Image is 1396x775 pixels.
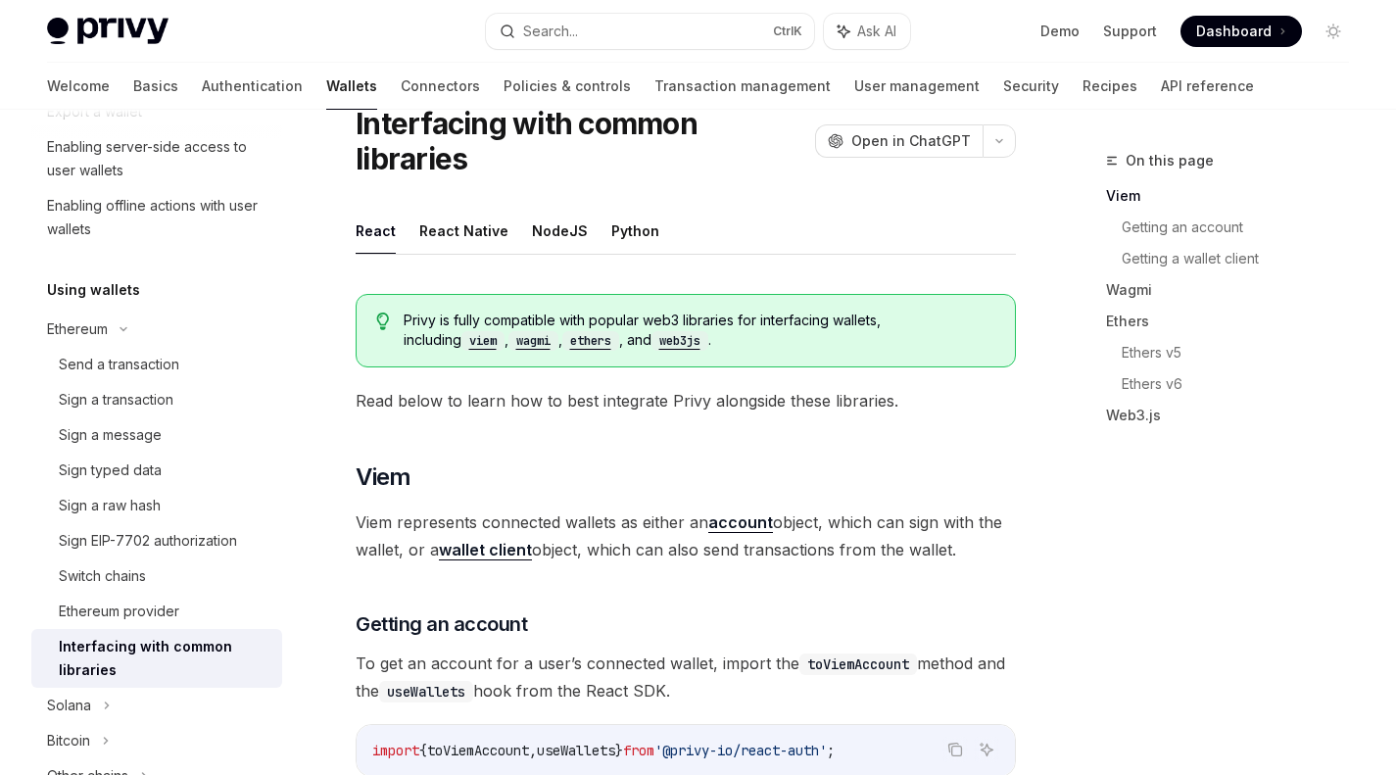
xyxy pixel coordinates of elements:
[1040,22,1080,41] a: Demo
[651,331,708,351] code: web3js
[427,742,529,759] span: toViemAccount
[202,63,303,110] a: Authentication
[562,331,619,348] a: ethers
[851,131,971,151] span: Open in ChatGPT
[47,317,108,341] div: Ethereum
[59,459,162,482] div: Sign typed data
[1106,306,1365,337] a: Ethers
[611,208,659,254] button: Python
[47,18,168,45] img: light logo
[376,313,390,330] svg: Tip
[419,742,427,759] span: {
[654,742,827,759] span: '@privy-io/react-auth'
[1106,180,1365,212] a: Viem
[654,63,831,110] a: Transaction management
[326,63,377,110] a: Wallets
[47,135,270,182] div: Enabling server-side access to user wallets
[562,331,619,351] code: ethers
[133,63,178,110] a: Basics
[1106,400,1365,431] a: Web3.js
[356,509,1016,563] span: Viem represents connected wallets as either an object, which can sign with the wallet, or a objec...
[1003,63,1059,110] a: Security
[31,523,282,558] a: Sign EIP-7702 authorization
[59,635,270,682] div: Interfacing with common libraries
[1196,22,1272,41] span: Dashboard
[419,208,508,254] button: React Native
[59,388,173,412] div: Sign a transaction
[827,742,835,759] span: ;
[356,461,411,493] span: Viem
[31,558,282,594] a: Switch chains
[31,594,282,629] a: Ethereum provider
[1126,149,1214,172] span: On this page
[47,194,270,241] div: Enabling offline actions with user wallets
[31,453,282,488] a: Sign typed data
[942,737,968,762] button: Copy the contents from the code block
[356,106,807,176] h1: Interfacing with common libraries
[461,331,505,351] code: viem
[372,742,419,759] span: import
[1318,16,1349,47] button: Toggle dark mode
[504,63,631,110] a: Policies & controls
[59,529,237,553] div: Sign EIP-7702 authorization
[508,331,558,351] code: wagmi
[615,742,623,759] span: }
[31,488,282,523] a: Sign a raw hash
[356,387,1016,414] span: Read below to learn how to best integrate Privy alongside these libraries.
[773,24,802,39] span: Ctrl K
[47,729,90,752] div: Bitcoin
[523,20,578,43] div: Search...
[1122,337,1365,368] a: Ethers v5
[1122,212,1365,243] a: Getting an account
[854,63,980,110] a: User management
[1103,22,1157,41] a: Support
[31,188,282,247] a: Enabling offline actions with user wallets
[1161,63,1254,110] a: API reference
[815,124,983,158] button: Open in ChatGPT
[31,129,282,188] a: Enabling server-side access to user wallets
[461,331,505,348] a: viem
[486,14,813,49] button: Search...CtrlK
[47,694,91,717] div: Solana
[651,331,708,348] a: web3js
[1106,274,1365,306] a: Wagmi
[356,208,396,254] button: React
[974,737,999,762] button: Ask AI
[59,494,161,517] div: Sign a raw hash
[824,14,910,49] button: Ask AI
[1083,63,1137,110] a: Recipes
[59,564,146,588] div: Switch chains
[31,629,282,688] a: Interfacing with common libraries
[508,331,558,348] a: wagmi
[1122,243,1365,274] a: Getting a wallet client
[47,63,110,110] a: Welcome
[31,347,282,382] a: Send a transaction
[439,540,532,560] a: wallet client
[708,512,773,533] a: account
[623,742,654,759] span: from
[532,208,588,254] button: NodeJS
[47,278,140,302] h5: Using wallets
[356,610,527,638] span: Getting an account
[1122,368,1365,400] a: Ethers v6
[31,382,282,417] a: Sign a transaction
[537,742,615,759] span: useWallets
[1180,16,1302,47] a: Dashboard
[439,540,532,559] strong: wallet client
[708,512,773,532] strong: account
[401,63,480,110] a: Connectors
[59,353,179,376] div: Send a transaction
[529,742,537,759] span: ,
[857,22,896,41] span: Ask AI
[31,417,282,453] a: Sign a message
[799,654,917,675] code: toViemAccount
[59,423,162,447] div: Sign a message
[356,650,1016,704] span: To get an account for a user’s connected wallet, import the method and the hook from the React SDK.
[59,600,179,623] div: Ethereum provider
[379,681,473,702] code: useWallets
[404,311,996,351] span: Privy is fully compatible with popular web3 libraries for interfacing wallets, including , , , and .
